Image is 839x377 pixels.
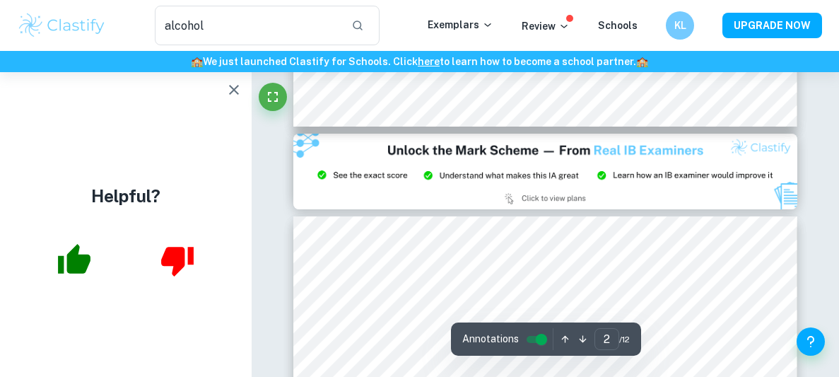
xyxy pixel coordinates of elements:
p: Review [522,18,570,34]
button: KL [666,11,694,40]
span: / 12 [619,333,630,346]
h6: We just launched Clastify for Schools. Click to learn how to become a school partner. [3,54,836,69]
span: 🏫 [636,56,648,67]
input: Search for any exemplars... [155,6,340,45]
h6: KL [672,18,688,33]
a: Schools [598,20,638,31]
a: here [418,56,440,67]
p: Exemplars [428,17,493,33]
button: UPGRADE NOW [722,13,822,38]
h4: Helpful? [91,183,160,209]
button: Fullscreen [259,83,287,111]
span: 🏫 [191,56,203,67]
button: Help and Feedback [797,327,825,356]
img: Ad [293,134,797,209]
img: Clastify logo [17,11,107,40]
span: Annotations [462,332,519,347]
